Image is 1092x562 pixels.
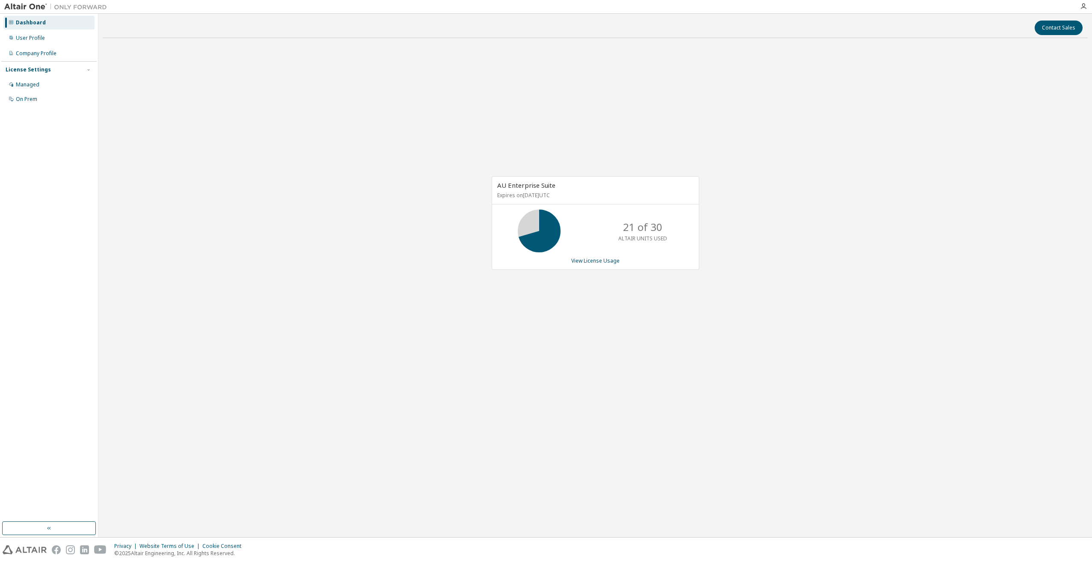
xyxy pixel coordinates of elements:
[571,257,620,264] a: View License Usage
[16,35,45,41] div: User Profile
[202,543,246,550] div: Cookie Consent
[66,545,75,554] img: instagram.svg
[623,220,662,234] p: 21 of 30
[497,192,691,199] p: Expires on [DATE] UTC
[16,81,39,88] div: Managed
[1035,21,1083,35] button: Contact Sales
[16,50,56,57] div: Company Profile
[618,235,667,242] p: ALTAIR UNITS USED
[114,543,139,550] div: Privacy
[80,545,89,554] img: linkedin.svg
[4,3,111,11] img: Altair One
[16,96,37,103] div: On Prem
[114,550,246,557] p: © 2025 Altair Engineering, Inc. All Rights Reserved.
[6,66,51,73] div: License Settings
[139,543,202,550] div: Website Terms of Use
[3,545,47,554] img: altair_logo.svg
[16,19,46,26] div: Dashboard
[52,545,61,554] img: facebook.svg
[497,181,555,189] span: AU Enterprise Suite
[94,545,107,554] img: youtube.svg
